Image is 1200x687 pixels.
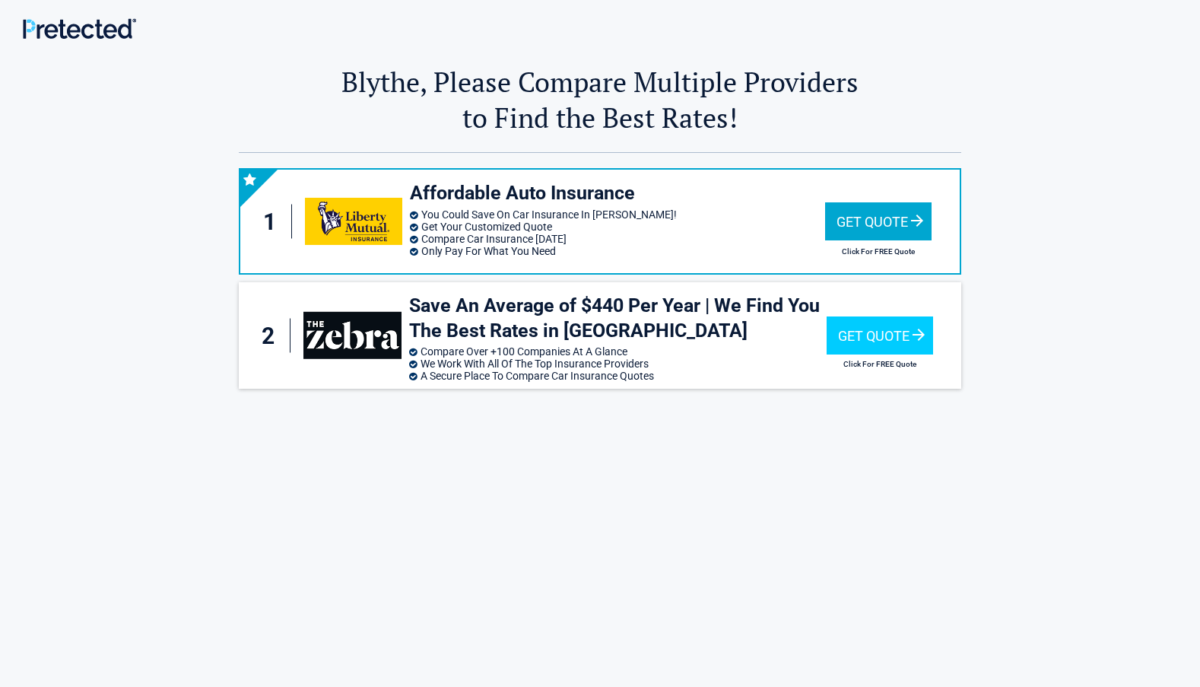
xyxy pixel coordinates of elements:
li: You Could Save On Car Insurance In [PERSON_NAME]! [410,208,825,221]
li: Compare Car Insurance [DATE] [410,233,825,245]
li: Get Your Customized Quote [410,221,825,233]
h2: Click For FREE Quote [827,360,933,368]
div: Get Quote [825,202,932,240]
li: Compare Over +100 Companies At A Glance [409,345,826,358]
img: Main Logo [23,18,136,39]
h3: Affordable Auto Insurance [410,181,825,206]
li: Only Pay For What You Need [410,245,825,257]
div: 1 [256,205,292,239]
li: We Work With All Of The Top Insurance Providers [409,358,826,370]
img: thezebra's logo [303,312,402,359]
h3: Save An Average of $440 Per Year | We Find You The Best Rates in [GEOGRAPHIC_DATA] [409,294,826,343]
div: 2 [254,319,290,353]
img: libertymutual's logo [305,198,402,245]
li: A Secure Place To Compare Car Insurance Quotes [409,370,826,382]
h2: Blythe, Please Compare Multiple Providers to Find the Best Rates! [239,64,961,135]
h2: Click For FREE Quote [825,247,932,256]
div: Get Quote [827,316,933,355]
